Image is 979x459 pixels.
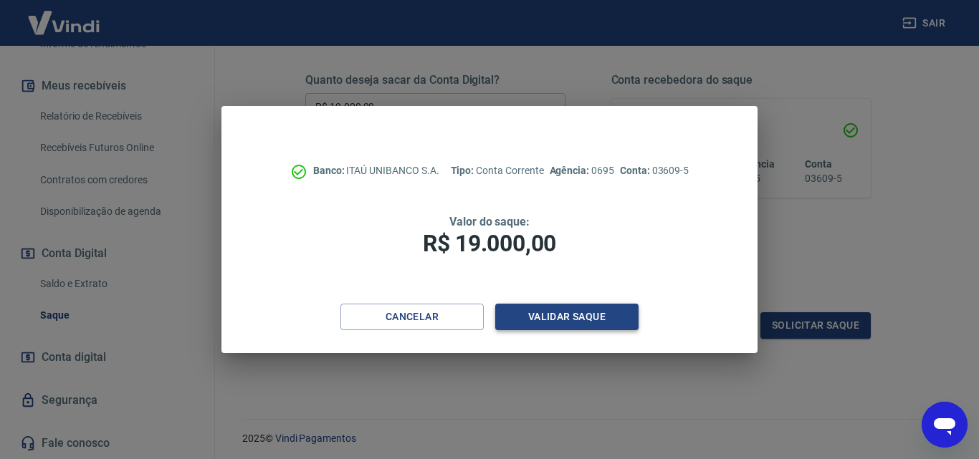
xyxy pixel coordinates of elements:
[340,304,484,330] button: Cancelar
[495,304,639,330] button: Validar saque
[449,215,530,228] span: Valor do saque:
[313,165,347,176] span: Banco:
[423,230,556,257] span: R$ 19.000,00
[620,163,689,178] p: 03609-5
[313,163,439,178] p: ITAÚ UNIBANCO S.A.
[922,402,968,448] iframe: Botão para abrir a janela de mensagens
[451,165,477,176] span: Tipo:
[451,163,544,178] p: Conta Corrente
[620,165,652,176] span: Conta:
[550,165,592,176] span: Agência:
[550,163,614,178] p: 0695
